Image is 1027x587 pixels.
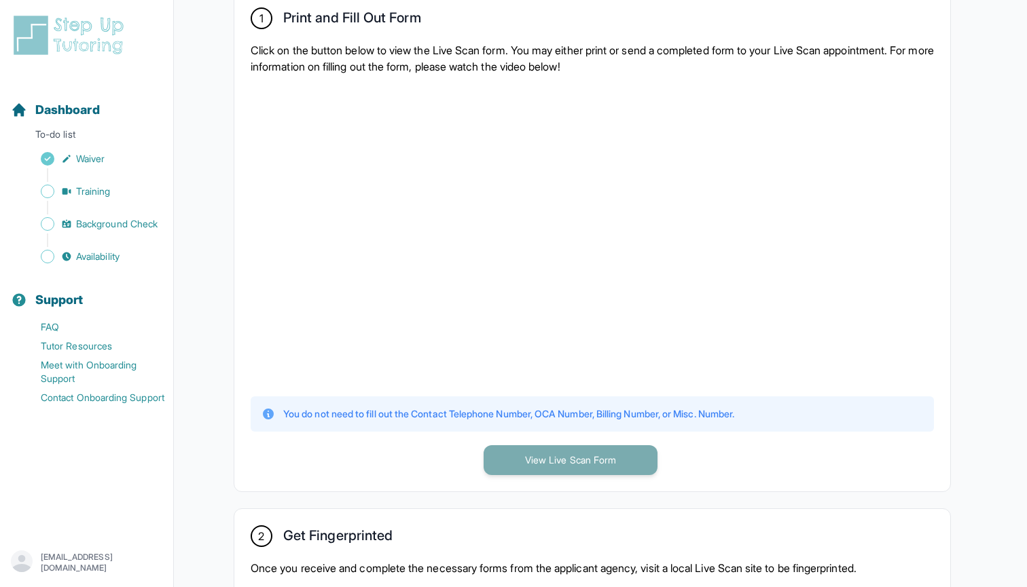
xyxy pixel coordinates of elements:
[283,527,393,549] h2: Get Fingerprinted
[484,453,657,466] a: View Live Scan Form
[76,185,111,198] span: Training
[251,560,934,576] p: Once you receive and complete the necessary forms from the applicant agency, visit a local Live S...
[259,10,264,26] span: 1
[76,152,105,166] span: Waiver
[11,14,132,57] img: logo
[484,445,657,475] button: View Live Scan Form
[76,250,120,263] span: Availability
[258,528,264,544] span: 2
[5,128,168,147] p: To-do list
[251,86,726,383] iframe: YouTube video player
[283,10,421,31] h2: Print and Fill Out Form
[11,149,173,168] a: Waiver
[11,318,173,337] a: FAQ
[11,247,173,266] a: Availability
[11,337,173,356] a: Tutor Resources
[5,79,168,125] button: Dashboard
[11,100,100,119] a: Dashboard
[283,407,734,421] p: You do not need to fill out the Contact Telephone Number, OCA Number, Billing Number, or Misc. Nu...
[11,388,173,407] a: Contact Onboarding Support
[11,182,173,201] a: Training
[41,552,162,573] p: [EMAIL_ADDRESS][DOMAIN_NAME]
[35,290,84,309] span: Support
[11,550,162,575] button: [EMAIL_ADDRESS][DOMAIN_NAME]
[5,269,168,315] button: Support
[11,214,173,233] a: Background Check
[11,356,173,388] a: Meet with Onboarding Support
[251,42,934,75] p: Click on the button below to view the Live Scan form. You may either print or send a completed fo...
[76,217,158,231] span: Background Check
[35,100,100,119] span: Dashboard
